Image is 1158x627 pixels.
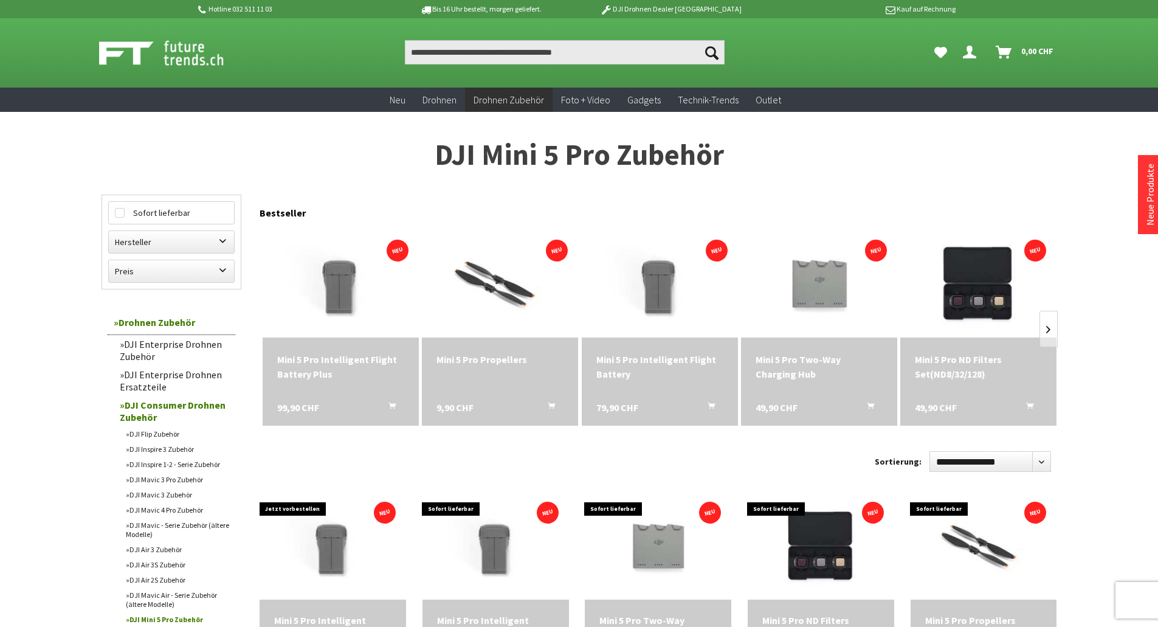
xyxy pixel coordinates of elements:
img: Mini 5 Pro Intelligent Flight Battery [422,496,569,594]
input: Produkt, Marke, Kategorie, EAN, Artikelnummer… [405,40,725,64]
a: DJI Mavic - Serie Zubehör (ältere Modelle) [120,518,235,542]
a: Mini 5 Pro Intelligent Flight Battery Plus 99,90 CHF In den Warenkorb [277,352,404,381]
label: Sortierung: [875,452,922,471]
span: Foto + Video [561,94,610,106]
label: Preis [109,260,234,282]
img: Mini 5 Pro Two-Way Charging Hub [741,230,897,334]
button: Suchen [699,40,725,64]
span: Drohnen Zubehör [474,94,544,106]
span: Outlet [756,94,781,106]
span: 49,90 CHF [756,400,798,415]
span: Drohnen [422,94,457,106]
a: Neu [381,88,414,113]
a: Drohnen Zubehör [108,310,235,335]
span: Technik-Trends [678,94,739,106]
a: Neue Produkte [1144,164,1156,226]
a: Mini 5 Pro ND Filters Set(ND8/32/128) 49,90 CHF In den Warenkorb [915,352,1042,381]
a: Mini 5 Pro Two-Way Charging Hub 49,90 CHF In den Warenkorb [756,352,883,381]
a: Meine Favoriten [928,40,953,64]
a: Drohnen Zubehör [465,88,553,113]
label: Hersteller [109,231,234,253]
img: Mini 5 Pro Propellers [422,230,578,334]
a: Outlet [747,88,790,113]
div: Mini 5 Pro Intelligent Flight Battery [596,352,723,381]
div: Mini 5 Pro Propellers [436,352,563,367]
button: In den Warenkorb [374,400,403,416]
img: Mini 5 Pro Intelligent Flight Battery [582,230,738,334]
span: 99,90 CHF [277,400,319,415]
span: Neu [390,94,405,106]
img: Mini 5 Pro ND Filters Set(ND8/32/128) [748,496,894,594]
a: DJI Inspire 1-2 - Serie Zubehör [120,457,235,472]
a: Dein Konto [958,40,986,64]
img: Mini 5 Pro Propellers [911,496,1057,594]
label: Sofort lieferbar [109,202,234,224]
img: Shop Futuretrends - zur Startseite wechseln [99,38,250,68]
div: Mini 5 Pro Intelligent Flight Battery Plus [277,352,404,381]
a: DJI Flip Zubehör [120,426,235,442]
a: Foto + Video [553,88,619,113]
p: Bis 16 Uhr bestellt, morgen geliefert. [386,2,576,16]
span: 79,90 CHF [596,400,638,415]
button: In den Warenkorb [533,400,562,416]
button: In den Warenkorb [1012,400,1041,416]
a: DJI Mavic 3 Pro Zubehör [120,472,235,487]
a: DJI Air 2S Zubehör [120,572,235,587]
span: 9,90 CHF [436,400,474,415]
h1: DJI Mini 5 Pro Zubehör [102,140,1057,170]
a: DJI Air 3S Zubehör [120,557,235,572]
img: Mini 5 Pro Intelligent Flight Battery Plus [260,496,406,594]
a: Technik-Trends [669,88,747,113]
a: Mini 5 Pro Propellers [925,614,1043,626]
a: DJI Enterprise Drohnen Zubehör [114,335,235,365]
button: In den Warenkorb [693,400,722,416]
a: Mini 5 Pro Intelligent Flight Battery 79,90 CHF In den Warenkorb [596,352,723,381]
img: Mini 5 Pro Intelligent Flight Battery Plus [263,230,419,334]
a: Drohnen [414,88,465,113]
p: Hotline 032 511 11 03 [196,2,386,16]
button: In den Warenkorb [852,400,881,416]
div: Mini 5 Pro Two-Way Charging Hub [756,352,883,381]
a: Gadgets [619,88,669,113]
a: Mini 5 Pro Propellers 9,90 CHF In den Warenkorb [436,352,563,367]
span: 49,90 CHF [915,400,957,415]
a: DJI Consumer Drohnen Zubehör [114,396,235,426]
a: DJI Mavic 3 Zubehör [120,487,235,502]
a: DJI Mavic 4 Pro Zubehör [120,502,235,518]
a: DJI Mini 5 Pro Zubehör [120,612,235,627]
a: DJI Enterprise Drohnen Ersatzteile [114,365,235,396]
span: 0,00 CHF [1021,41,1053,61]
img: Mini 5 Pro Two-Way Charging Hub [585,496,731,594]
p: Kauf auf Rechnung [766,2,956,16]
a: DJI Inspire 3 Zubehör [120,442,235,457]
img: Mini 5 Pro ND Filters Set(ND8/32/128) [900,230,1056,334]
span: Gadgets [627,94,661,106]
a: Warenkorb [991,40,1060,64]
p: DJI Drohnen Dealer [GEOGRAPHIC_DATA] [576,2,765,16]
a: DJI Mavic Air - Serie Zubehör (ältere Modelle) [120,587,235,612]
div: Mini 5 Pro ND Filters Set(ND8/32/128) [915,352,1042,381]
div: Bestseller [260,195,1057,225]
a: DJI Air 3 Zubehör [120,542,235,557]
